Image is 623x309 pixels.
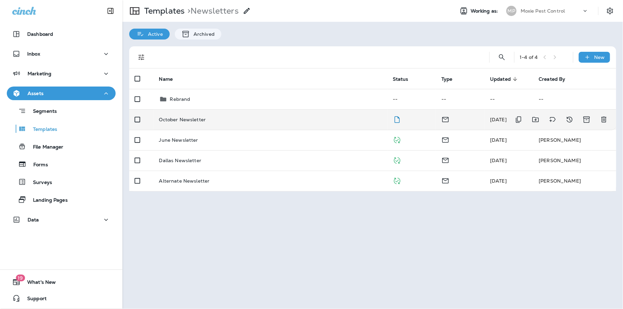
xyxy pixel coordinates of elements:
[7,292,116,305] button: Support
[393,157,401,163] span: Published
[20,296,47,304] span: Support
[436,89,485,109] td: --
[534,150,616,171] td: [PERSON_NAME]
[20,279,56,288] span: What's New
[441,76,461,82] span: Type
[546,113,559,126] button: Add tags
[26,126,57,133] p: Templates
[534,130,616,150] td: [PERSON_NAME]
[539,76,574,82] span: Created By
[539,76,566,82] span: Created By
[7,27,116,41] button: Dashboard
[387,89,436,109] td: --
[26,144,64,151] p: File Manager
[159,117,206,122] p: October Newsletter
[159,76,182,82] span: Name
[7,104,116,118] button: Segments
[7,213,116,227] button: Data
[604,5,616,17] button: Settings
[159,76,173,82] span: Name
[495,50,509,64] button: Search Templates
[441,177,450,183] span: Email
[7,192,116,207] button: Landing Pages
[490,178,507,184] span: Kate Murphy
[159,178,210,184] p: Alternate Newsletter
[580,113,594,126] button: Archive
[490,76,511,82] span: Updated
[471,8,500,14] span: Working as:
[28,217,39,222] p: Data
[145,31,163,37] p: Active
[506,6,517,16] div: MP
[7,139,116,154] button: File Manager
[28,91,44,96] p: Assets
[490,117,507,123] span: Mischelle Hunter
[159,137,198,143] p: June Newsletter
[441,157,450,163] span: Email
[7,157,116,171] button: Forms
[170,96,190,102] p: Rebrand
[520,55,538,60] div: 1 - 4 of 4
[135,50,148,64] button: Filters
[141,6,185,16] p: Templates
[7,67,116,80] button: Marketing
[529,113,542,126] button: Move to folder
[185,6,239,16] p: Newsletters
[190,31,215,37] p: Archived
[27,31,53,37] p: Dashboard
[393,177,401,183] span: Published
[597,113,611,126] button: Delete
[490,76,520,82] span: Updated
[26,108,57,115] p: Segments
[512,113,525,126] button: Duplicate
[490,157,507,164] span: Deanna Durrant
[26,180,52,186] p: Surveys
[7,47,116,61] button: Inbox
[27,51,40,57] p: Inbox
[393,76,417,82] span: Status
[490,137,507,143] span: Deanna Durrant
[16,275,25,281] span: 19
[441,116,450,122] span: Email
[393,136,401,142] span: Published
[28,71,51,76] p: Marketing
[26,197,68,204] p: Landing Pages
[594,55,605,60] p: New
[563,113,576,126] button: View Changelog
[7,87,116,100] button: Assets
[534,89,616,109] td: --
[393,76,408,82] span: Status
[441,136,450,142] span: Email
[27,162,48,168] p: Forms
[159,158,201,163] p: Dallas Newsletter
[393,116,401,122] span: Draft
[7,175,116,189] button: Surveys
[7,122,116,136] button: Templates
[485,89,533,109] td: --
[521,8,565,14] p: Moxie Pest Control
[101,4,120,18] button: Collapse Sidebar
[441,76,453,82] span: Type
[534,171,616,191] td: [PERSON_NAME]
[7,275,116,289] button: 19What's New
